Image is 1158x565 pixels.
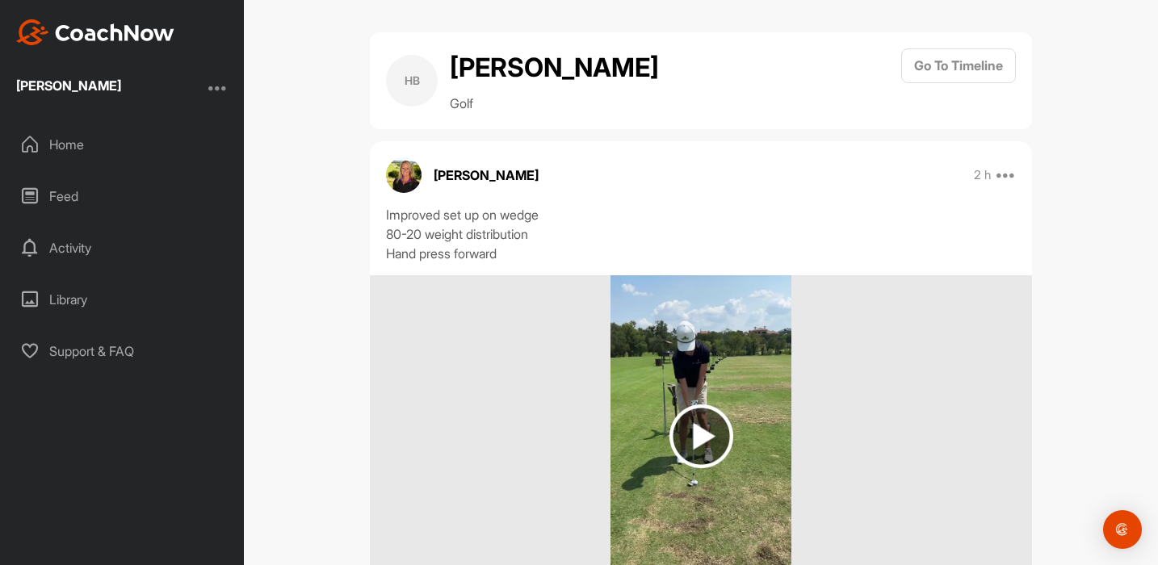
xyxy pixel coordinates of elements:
[386,157,422,193] img: avatar
[974,167,991,183] p: 2 h
[9,124,237,165] div: Home
[9,176,237,216] div: Feed
[450,94,659,113] p: Golf
[16,79,121,92] div: [PERSON_NAME]
[9,228,237,268] div: Activity
[16,19,174,45] img: CoachNow
[386,205,1016,263] div: Improved set up on wedge 80-20 weight distribution Hand press forward
[901,48,1016,83] button: Go To Timeline
[386,55,438,107] div: HB
[450,48,659,87] h2: [PERSON_NAME]
[434,165,539,185] p: [PERSON_NAME]
[669,404,733,468] img: play
[901,48,1016,113] a: Go To Timeline
[9,279,237,320] div: Library
[9,331,237,371] div: Support & FAQ
[1103,510,1142,549] div: Open Intercom Messenger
